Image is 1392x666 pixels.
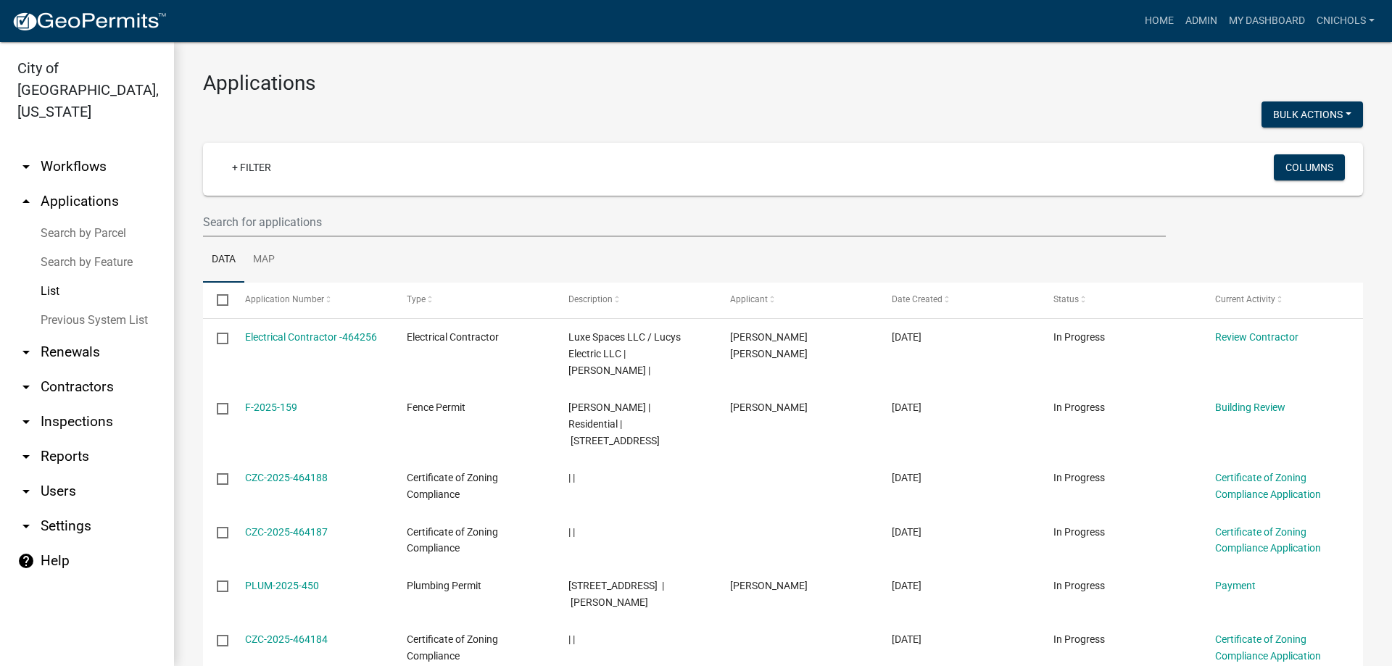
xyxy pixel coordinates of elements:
span: Luxe Spaces LLC / Lucys Electric LLC | Jordan Michael | [568,331,681,376]
span: Application Number [245,294,324,304]
i: arrow_drop_down [17,344,35,361]
span: In Progress [1053,331,1105,343]
a: Admin [1180,7,1223,35]
span: Jamison Wright [730,580,808,591]
i: arrow_drop_down [17,517,35,535]
a: PLUM-2025-450 [245,580,319,591]
input: Search for applications [203,207,1166,237]
span: Fence Permit [407,401,465,413]
datatable-header-cell: Description [555,283,716,317]
a: Data [203,237,244,283]
i: arrow_drop_down [17,378,35,396]
datatable-header-cell: Application Number [231,283,392,317]
span: In Progress [1053,633,1105,645]
span: Electrical Contractor [407,331,499,343]
span: Kevin Laughlin [730,401,808,413]
span: 08/15/2025 [892,633,921,645]
i: arrow_drop_down [17,448,35,465]
span: Status [1053,294,1079,304]
a: F-2025-159 [245,401,297,413]
a: CZC-2025-464184 [245,633,328,645]
a: Certificate of Zoning Compliance Application [1215,526,1321,554]
span: Applicant [730,294,768,304]
span: In Progress [1053,472,1105,483]
a: CZC-2025-464187 [245,526,328,538]
span: Certificate of Zoning Compliance [407,472,498,500]
span: Certificate of Zoning Compliance [407,633,498,662]
button: Bulk Actions [1261,101,1363,128]
span: | | [568,633,575,645]
span: 2307 ELK POINTE BLVD. | Wright Jamison [568,580,664,608]
span: In Progress [1053,401,1105,413]
a: Payment [1215,580,1256,591]
span: Seabrook Alexandra | Residential | 3214 Rolling creek Drive [568,401,660,446]
datatable-header-cell: Select [203,283,231,317]
i: help [17,552,35,570]
i: arrow_drop_up [17,193,35,210]
span: 08/15/2025 [892,580,921,591]
span: In Progress [1053,580,1105,591]
a: Review Contractor [1215,331,1298,343]
span: 08/15/2025 [892,526,921,538]
a: Certificate of Zoning Compliance Application [1215,633,1321,662]
datatable-header-cell: Applicant [716,283,878,317]
button: Columns [1274,154,1345,180]
a: Map [244,237,283,283]
i: arrow_drop_down [17,158,35,175]
span: Certificate of Zoning Compliance [407,526,498,554]
span: 08/15/2025 [892,331,921,343]
span: Current Activity [1215,294,1275,304]
span: Plumbing Permit [407,580,481,591]
a: + Filter [220,154,283,180]
span: 08/15/2025 [892,472,921,483]
span: In Progress [1053,526,1105,538]
i: arrow_drop_down [17,413,35,430]
i: arrow_drop_down [17,483,35,500]
span: | | [568,526,575,538]
span: Jordan Michael Gipson [730,331,808,359]
a: cnichols [1311,7,1380,35]
span: 08/15/2025 [892,401,921,413]
span: Date Created [892,294,942,304]
span: | | [568,472,575,483]
datatable-header-cell: Current Activity [1201,283,1363,317]
datatable-header-cell: Status [1040,283,1201,317]
datatable-header-cell: Type [392,283,554,317]
h3: Applications [203,71,1363,96]
a: Home [1139,7,1180,35]
a: Electrical Contractor -464256 [245,331,377,343]
span: Type [407,294,426,304]
a: Building Review [1215,401,1285,413]
span: Description [568,294,613,304]
a: Certificate of Zoning Compliance Application [1215,472,1321,500]
a: My Dashboard [1223,7,1311,35]
datatable-header-cell: Date Created [878,283,1040,317]
a: CZC-2025-464188 [245,472,328,483]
